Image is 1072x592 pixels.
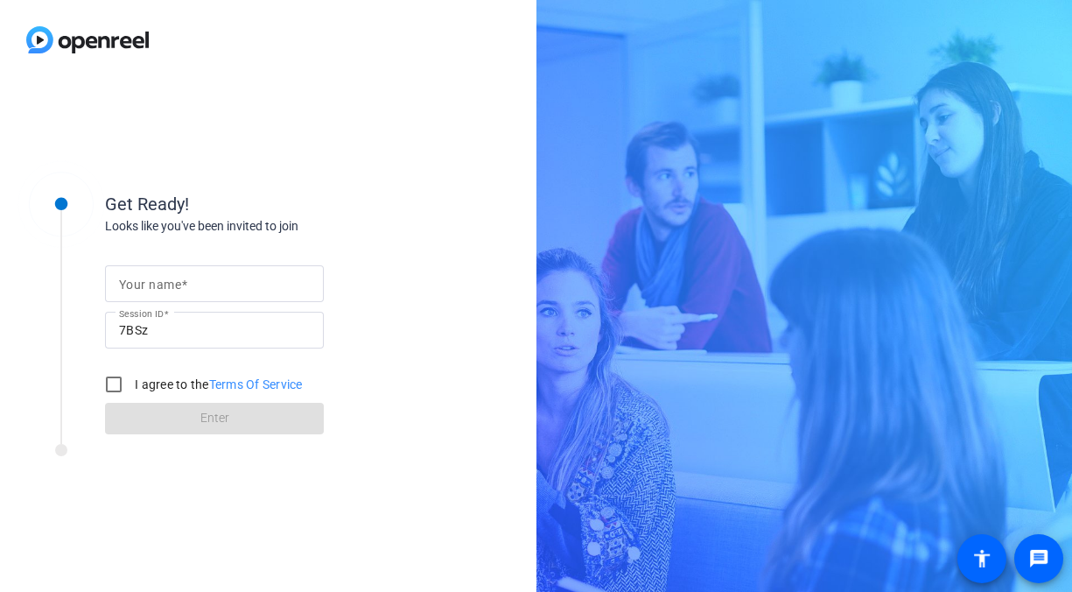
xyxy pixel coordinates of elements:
label: I agree to the [131,376,303,393]
div: Get Ready! [105,191,455,217]
a: Terms Of Service [209,377,303,391]
div: Looks like you've been invited to join [105,217,455,236]
mat-label: Your name [119,278,181,292]
mat-icon: message [1028,548,1049,569]
mat-icon: accessibility [971,548,992,569]
mat-label: Session ID [119,308,164,319]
